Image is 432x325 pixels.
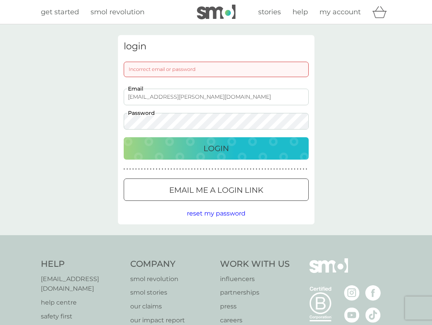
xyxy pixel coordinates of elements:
[41,8,79,16] span: get started
[41,274,123,294] a: [EMAIL_ADDRESS][DOMAIN_NAME]
[229,167,231,171] p: ●
[91,7,145,18] a: smol revolution
[209,167,210,171] p: ●
[294,167,296,171] p: ●
[253,167,254,171] p: ●
[194,167,196,171] p: ●
[203,167,204,171] p: ●
[176,167,178,171] p: ●
[185,167,187,171] p: ●
[309,258,348,285] img: smol
[279,167,281,171] p: ●
[244,167,245,171] p: ●
[267,167,269,171] p: ●
[129,167,131,171] p: ●
[344,285,360,301] img: visit the smol Instagram page
[124,41,309,52] h3: login
[297,167,298,171] p: ●
[138,167,140,171] p: ●
[156,167,157,171] p: ●
[365,307,381,323] img: visit the smol Tiktok page
[303,167,304,171] p: ●
[197,167,198,171] p: ●
[215,167,216,171] p: ●
[132,167,134,171] p: ●
[271,167,272,171] p: ●
[91,8,145,16] span: smol revolution
[220,301,290,312] a: press
[250,167,251,171] p: ●
[135,167,137,171] p: ●
[173,167,175,171] p: ●
[218,167,219,171] p: ●
[241,167,243,171] p: ●
[130,301,212,312] a: our claims
[238,167,240,171] p: ●
[282,167,284,171] p: ●
[187,210,245,217] span: reset my password
[262,167,263,171] p: ●
[124,137,309,160] button: Login
[124,62,309,77] div: Incorrect email or password
[206,167,207,171] p: ●
[258,7,281,18] a: stories
[344,307,360,323] img: visit the smol Youtube page
[306,167,307,171] p: ●
[224,167,225,171] p: ●
[220,258,290,270] h4: Work With Us
[168,167,169,171] p: ●
[124,178,309,201] button: Email me a login link
[130,258,212,270] h4: Company
[179,167,181,171] p: ●
[41,258,123,270] h4: Help
[232,167,234,171] p: ●
[291,167,292,171] p: ●
[41,298,123,308] a: help centre
[292,7,308,18] a: help
[182,167,184,171] p: ●
[372,4,392,20] div: basket
[159,167,160,171] p: ●
[220,167,222,171] p: ●
[265,167,266,171] p: ●
[212,167,213,171] p: ●
[319,7,361,18] a: my account
[126,167,128,171] p: ●
[171,167,172,171] p: ●
[203,142,229,155] p: Login
[288,167,290,171] p: ●
[188,167,190,171] p: ●
[256,167,257,171] p: ●
[191,167,193,171] p: ●
[220,274,290,284] a: influencers
[141,167,143,171] p: ●
[41,7,79,18] a: get started
[153,167,155,171] p: ●
[226,167,228,171] p: ●
[130,288,212,298] a: smol stories
[197,5,235,19] img: smol
[41,312,123,322] a: safety first
[273,167,275,171] p: ●
[165,167,166,171] p: ●
[169,184,263,196] p: Email me a login link
[285,167,287,171] p: ●
[130,274,212,284] a: smol revolution
[300,167,301,171] p: ●
[235,167,237,171] p: ●
[150,167,151,171] p: ●
[162,167,163,171] p: ●
[220,288,290,298] p: partnerships
[319,8,361,16] span: my account
[147,167,149,171] p: ●
[292,8,308,16] span: help
[276,167,278,171] p: ●
[187,209,245,219] button: reset my password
